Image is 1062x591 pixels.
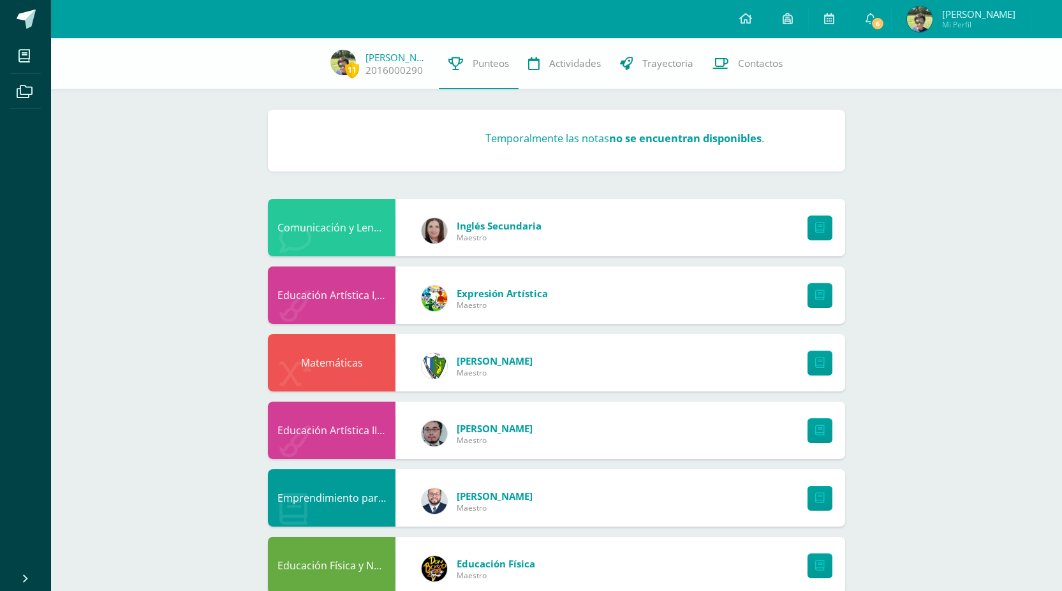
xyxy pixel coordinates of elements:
[365,51,429,64] a: [PERSON_NAME]
[457,354,533,367] span: [PERSON_NAME]
[457,232,542,243] span: Maestro
[457,422,533,435] span: [PERSON_NAME]
[738,57,783,70] span: Contactos
[549,57,601,70] span: Actividades
[642,57,693,70] span: Trayectoria
[457,490,533,502] span: [PERSON_NAME]
[268,199,395,256] div: Comunicación y Lenguaje, Idioma Extranjero Inglés
[422,218,447,244] img: 8af0450cf43d44e38c4a1497329761f3.png
[610,38,703,89] a: Trayectoria
[330,50,356,75] img: bc2e79b3e953c9512bf63ab8bf72e872.png
[268,469,395,527] div: Emprendimiento para la Productividad
[609,131,762,145] strong: no se encuentran disponibles
[942,8,1015,20] span: [PERSON_NAME]
[268,266,395,324] div: Educación Artística I, Música y Danza
[457,367,533,378] span: Maestro
[365,64,423,77] a: 2016000290
[439,38,519,89] a: Punteos
[422,286,447,311] img: 159e24a6ecedfdf8f489544946a573f0.png
[268,334,395,391] div: Matemáticas
[422,353,447,379] img: d7d6d148f6dec277cbaab50fee73caa7.png
[457,557,535,570] span: Educación Física
[422,556,447,581] img: eda3c0d1caa5ac1a520cf0290d7c6ae4.png
[942,19,1015,30] span: Mi Perfil
[457,287,548,300] span: Expresión Artística
[422,421,447,446] img: 5fac68162d5e1b6fbd390a6ac50e103d.png
[473,57,509,70] span: Punteos
[345,62,359,78] span: 11
[871,17,885,31] span: 6
[422,488,447,514] img: eaa624bfc361f5d4e8a554d75d1a3cf6.png
[519,38,610,89] a: Actividades
[703,38,792,89] a: Contactos
[457,219,542,232] span: Inglés Secundaria
[457,502,533,513] span: Maestro
[457,300,548,310] span: Maestro
[457,570,535,581] span: Maestro
[907,6,933,32] img: bc2e79b3e953c9512bf63ab8bf72e872.png
[268,402,395,459] div: Educación Artística II, Artes Plásticas
[457,435,533,446] span: Maestro
[485,131,764,145] h3: Temporalmente las notas .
